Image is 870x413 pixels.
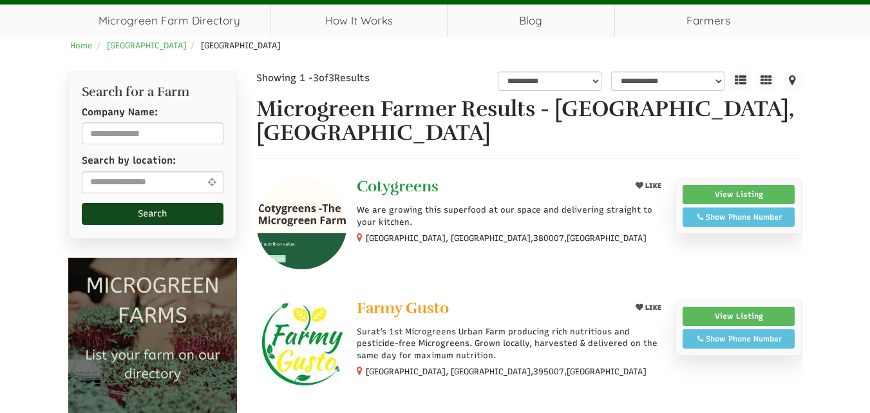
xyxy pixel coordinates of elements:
span: [GEOGRAPHIC_DATA] [567,233,647,244]
a: View Listing [683,307,795,326]
small: [GEOGRAPHIC_DATA], [GEOGRAPHIC_DATA], , [366,233,647,243]
span: 3 [328,72,334,84]
button: LIKE [631,178,666,194]
span: [GEOGRAPHIC_DATA] [567,366,647,378]
div: Show Phone Number [690,333,788,345]
small: [GEOGRAPHIC_DATA], [GEOGRAPHIC_DATA], , [366,367,647,376]
p: Surat’s 1st Microgreens Urban Farm producing rich nutritious and pesticide-free Microgreens. Grow... [357,326,665,361]
a: [GEOGRAPHIC_DATA] [107,41,187,50]
span: 395007 [533,366,564,378]
h2: Search for a Farm [82,85,224,99]
span: LIKE [643,303,661,312]
span: LIKE [643,182,661,190]
p: We are growing this superfood at our space and delivering straight to your kitchen. [357,204,665,227]
button: LIKE [631,300,666,316]
img: Farmy Gusto [256,300,347,390]
img: Cotygreens [256,178,347,269]
a: Farmy Gusto [357,300,620,320]
span: Farmy Gusto [357,298,449,318]
a: How It Works [271,5,447,37]
a: Home [70,41,93,50]
span: 380007 [533,233,564,244]
span: Cotygreens [357,177,439,196]
select: overall_rating_filter-1 [498,72,601,91]
h1: Microgreen Farmer Results - [GEOGRAPHIC_DATA], [GEOGRAPHIC_DATA] [256,97,802,146]
span: 3 [313,72,319,84]
span: Farmers [615,5,802,37]
a: View Listing [683,185,795,204]
button: Search [82,203,224,225]
a: Blog [448,5,614,37]
select: sortbox-1 [611,72,724,91]
label: Company Name: [82,106,158,119]
div: Show Phone Number [690,211,788,223]
div: Showing 1 - of Results [256,72,438,85]
span: [GEOGRAPHIC_DATA] [201,41,281,50]
i: Use Current Location [204,177,219,187]
a: Cotygreens [357,178,620,198]
label: Search by location: [82,154,176,168]
a: Microgreen Farm Directory [68,5,271,37]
